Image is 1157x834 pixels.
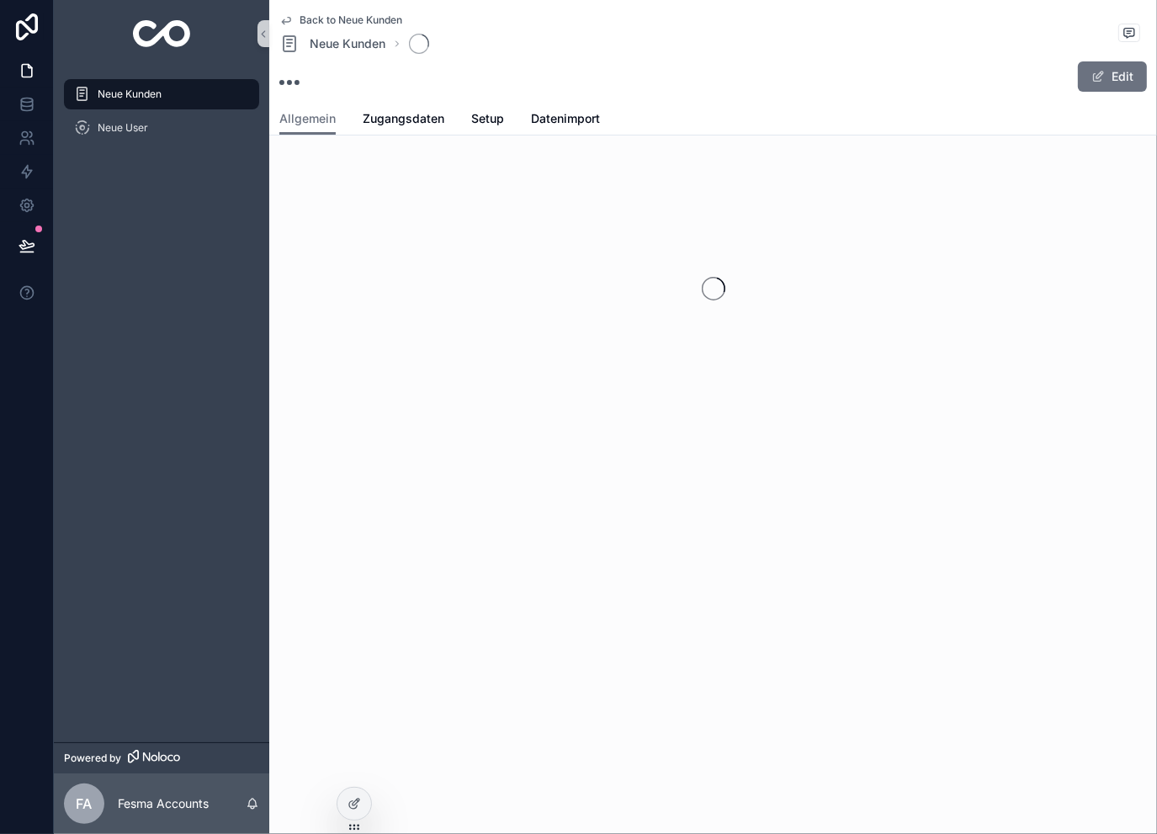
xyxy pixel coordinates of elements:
button: Edit [1078,61,1147,92]
span: Neue Kunden [310,35,385,52]
a: Setup [471,104,504,137]
img: App logo [133,20,191,47]
a: Neue User [64,113,259,143]
span: Allgemein [279,110,336,127]
p: Fesma Accounts [118,795,209,812]
a: Zugangsdaten [363,104,444,137]
a: Neue Kunden [64,79,259,109]
span: Datenimport [531,110,600,127]
span: Back to Neue Kunden [300,13,402,27]
a: Datenimport [531,104,600,137]
a: Allgemein [279,104,336,135]
span: Setup [471,110,504,127]
span: Neue Kunden [98,88,162,101]
span: Neue User [98,121,148,135]
a: Back to Neue Kunden [279,13,402,27]
span: Zugangsdaten [363,110,444,127]
a: Powered by [54,742,269,773]
div: scrollable content [54,67,269,165]
a: Neue Kunden [279,34,385,54]
span: Powered by [64,752,121,765]
span: FA [77,794,93,814]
